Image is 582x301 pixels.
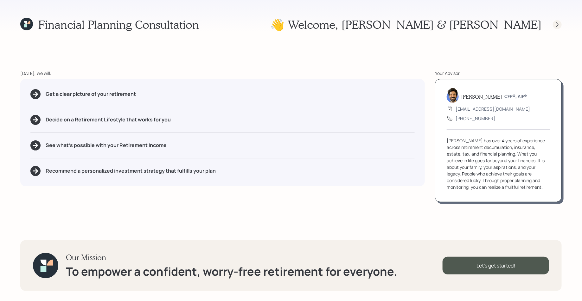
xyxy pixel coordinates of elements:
[46,168,216,174] h5: Recommend a personalized investment strategy that fulfills your plan
[447,137,550,190] div: [PERSON_NAME] has over 4 years of experience across retirement decumulation, insurance, estate, t...
[38,18,199,31] h1: Financial Planning Consultation
[456,115,495,122] div: [PHONE_NUMBER]
[461,94,502,100] h5: [PERSON_NAME]
[20,70,425,77] div: [DATE], we will:
[456,106,530,112] div: [EMAIL_ADDRESS][DOMAIN_NAME]
[435,70,562,77] div: Your Advisor
[46,91,136,97] h5: Get a clear picture of your retirement
[46,117,171,123] h5: Decide on a Retirement Lifestyle that works for you
[443,257,549,274] div: Let's get started!
[66,265,397,278] h1: To empower a confident, worry-free retirement for everyone.
[46,142,167,148] h5: See what's possible with your Retirement Income
[447,88,459,103] img: eric-schwartz-headshot.png
[270,18,541,31] h1: 👋 Welcome , [PERSON_NAME] & [PERSON_NAME]
[66,253,397,262] h3: Our Mission
[504,94,527,99] h6: CFP®, AIF®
